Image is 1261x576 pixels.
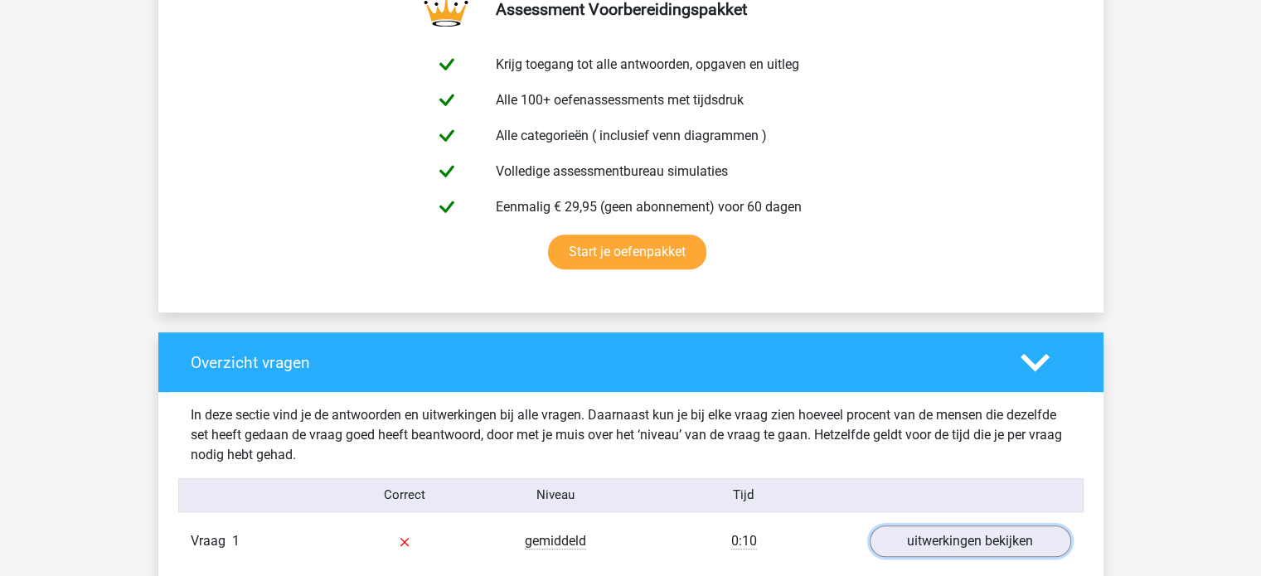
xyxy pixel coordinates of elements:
div: In deze sectie vind je de antwoorden en uitwerkingen bij alle vragen. Daarnaast kun je bij elke v... [178,405,1084,465]
h4: Overzicht vragen [191,353,996,372]
span: 1 [232,533,240,549]
div: Niveau [480,486,631,505]
div: Correct [329,486,480,505]
div: Tijd [630,486,856,505]
span: 0:10 [731,533,757,549]
span: Vraag [191,531,232,551]
a: uitwerkingen bekijken [870,525,1071,557]
a: Start je oefenpakket [548,235,706,269]
span: gemiddeld [525,533,586,549]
